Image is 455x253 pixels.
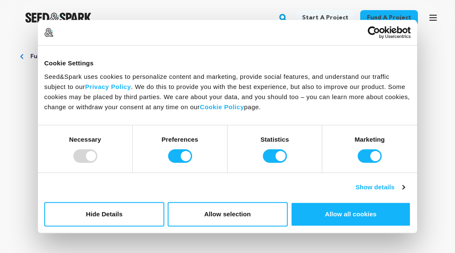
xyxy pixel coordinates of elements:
a: Usercentrics Cookiebot - opens in a new window [337,26,411,39]
div: Breadcrumb [20,52,435,61]
strong: Statistics [260,136,289,143]
img: logo [44,28,54,37]
button: Hide Details [44,202,164,226]
strong: Marketing [355,136,385,143]
div: Seed&Spark uses cookies to personalize content and marketing, provide social features, and unders... [44,72,411,112]
a: Show details [356,182,404,192]
a: Start a project [295,10,355,25]
a: Fund a project [30,52,74,61]
div: Cookie Settings [44,58,411,68]
a: Cookie Policy [200,103,244,110]
strong: Necessary [69,136,101,143]
button: Allow all cookies [291,202,411,226]
a: Fund a project [360,10,418,25]
a: Seed&Spark Homepage [25,13,91,23]
button: Allow selection [168,202,288,226]
img: Seed&Spark Logo Dark Mode [25,13,91,23]
strong: Preferences [162,136,198,143]
a: Privacy Policy [85,83,131,90]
